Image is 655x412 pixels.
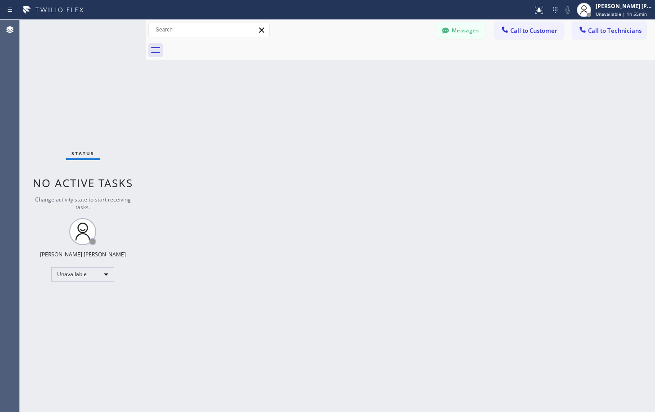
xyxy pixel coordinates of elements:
input: Search [149,22,269,37]
div: Unavailable [51,267,114,282]
span: Unavailable | 1h 55min [596,11,647,17]
span: Call to Customer [510,27,557,35]
span: No active tasks [33,175,133,190]
div: [PERSON_NAME] [PERSON_NAME] [596,2,652,10]
button: Call to Customer [495,22,563,39]
button: Call to Technicians [572,22,646,39]
button: Mute [561,4,574,16]
button: Messages [436,22,486,39]
span: Call to Technicians [588,27,642,35]
div: [PERSON_NAME] [PERSON_NAME] [40,251,126,258]
span: Change activity state to start receiving tasks. [35,196,131,211]
span: Status [71,150,94,157]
